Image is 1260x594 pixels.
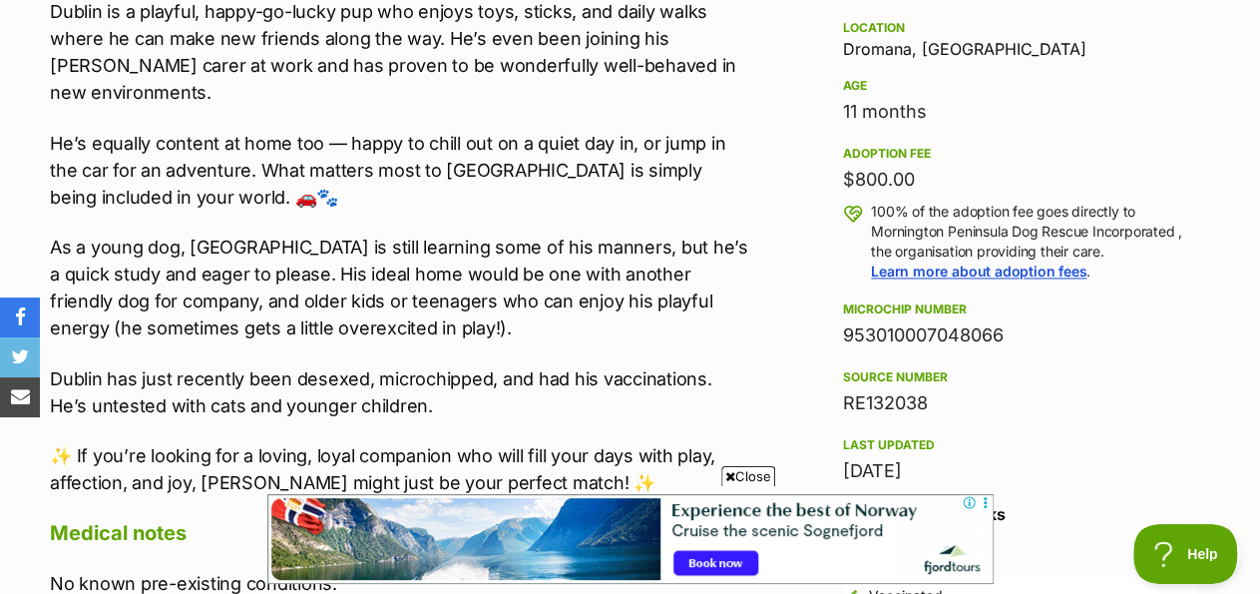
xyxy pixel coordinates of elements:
[843,369,1198,385] div: Source number
[843,16,1198,58] div: Dromana, [GEOGRAPHIC_DATA]
[50,365,750,419] p: Dublin has just recently been desexed, microchipped, and had his vaccinations. He’s untested with...
[843,457,1198,485] div: [DATE]
[843,301,1198,317] div: Microchip number
[843,146,1198,162] div: Adoption fee
[721,466,775,486] span: Close
[843,166,1198,194] div: $800.00
[267,494,994,584] iframe: Advertisement
[843,20,1198,36] div: Location
[50,442,750,496] p: ✨ If you’re looking for a loving, loyal companion who will fill your days with play, affection, a...
[843,501,1198,525] h3: Pre-adoption checks
[50,130,750,211] p: He’s equally content at home too — happy to chill out on a quiet day in, or jump in the car for a...
[1133,524,1240,584] iframe: Help Scout Beacon - Open
[871,263,1086,280] a: Learn more about adoption fees
[843,78,1198,94] div: Age
[843,389,1198,417] div: RE132038
[50,519,750,545] h4: Medical notes
[871,202,1198,282] p: 100% of the adoption fee goes directly to Mornington Peninsula Dog Rescue Incorporated , the orga...
[843,98,1198,126] div: 11 months
[50,234,750,341] p: As a young dog, [GEOGRAPHIC_DATA] is still learning some of his manners, but he’s a quick study a...
[843,437,1198,453] div: Last updated
[843,321,1198,349] div: 953010007048066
